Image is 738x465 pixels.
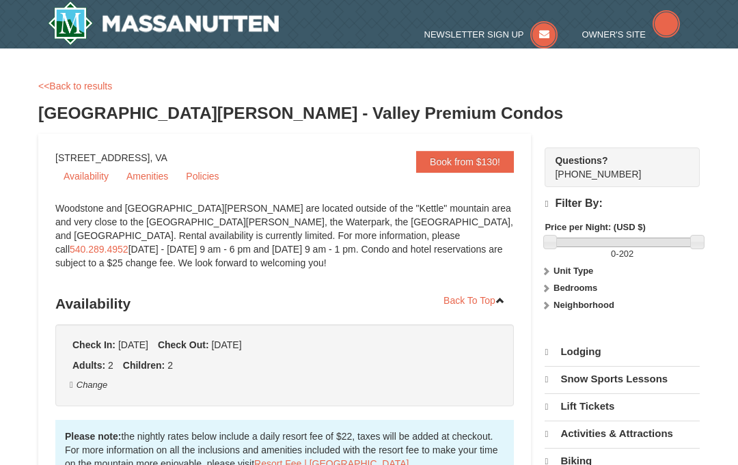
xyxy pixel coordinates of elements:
[582,29,680,40] a: Owner's Site
[55,166,117,186] a: Availability
[38,100,700,127] h3: [GEOGRAPHIC_DATA][PERSON_NAME] - Valley Premium Condos
[424,29,524,40] span: Newsletter Sign Up
[553,300,614,310] strong: Neighborhood
[69,378,108,393] button: Change
[435,290,514,311] a: Back To Top
[545,339,700,365] a: Lodging
[555,154,675,180] span: [PHONE_NUMBER]
[118,339,148,350] span: [DATE]
[167,360,173,371] span: 2
[545,247,700,261] label: -
[553,283,597,293] strong: Bedrooms
[70,244,128,255] a: 540.289.4952
[72,339,115,350] strong: Check In:
[545,366,700,392] a: Snow Sports Lessons
[424,29,558,40] a: Newsletter Sign Up
[65,431,121,442] strong: Please note:
[118,166,176,186] a: Amenities
[108,360,113,371] span: 2
[545,393,700,419] a: Lift Tickets
[158,339,209,350] strong: Check Out:
[55,201,514,283] div: Woodstone and [GEOGRAPHIC_DATA][PERSON_NAME] are located outside of the "Kettle" mountain area an...
[123,360,165,371] strong: Children:
[619,249,634,259] span: 202
[555,155,607,166] strong: Questions?
[545,421,700,447] a: Activities & Attractions
[545,197,700,210] h4: Filter By:
[611,249,616,259] span: 0
[416,151,514,173] a: Book from $130!
[48,1,279,45] a: Massanutten Resort
[178,166,227,186] a: Policies
[582,29,646,40] span: Owner's Site
[72,360,105,371] strong: Adults:
[545,222,645,232] strong: Price per Night: (USD $)
[211,339,241,350] span: [DATE]
[553,266,593,276] strong: Unit Type
[38,81,112,91] a: <<Back to results
[48,1,279,45] img: Massanutten Resort Logo
[55,290,514,318] h3: Availability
